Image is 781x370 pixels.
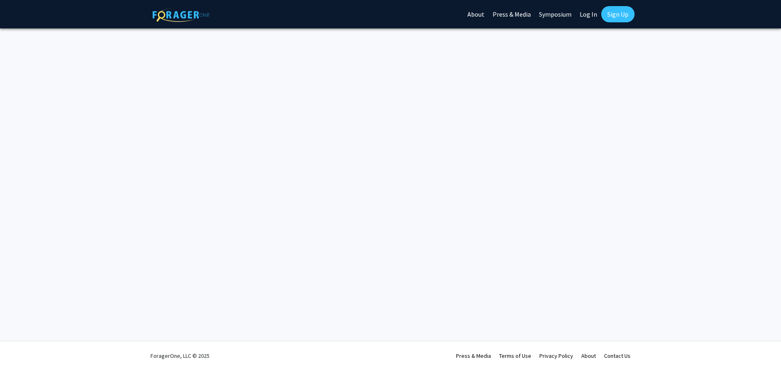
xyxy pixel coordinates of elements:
a: Contact Us [604,352,630,359]
a: Sign Up [601,6,635,22]
a: Press & Media [456,352,491,359]
img: ForagerOne Logo [153,8,209,22]
a: Privacy Policy [539,352,573,359]
a: About [581,352,596,359]
a: Terms of Use [499,352,531,359]
div: ForagerOne, LLC © 2025 [151,342,209,370]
